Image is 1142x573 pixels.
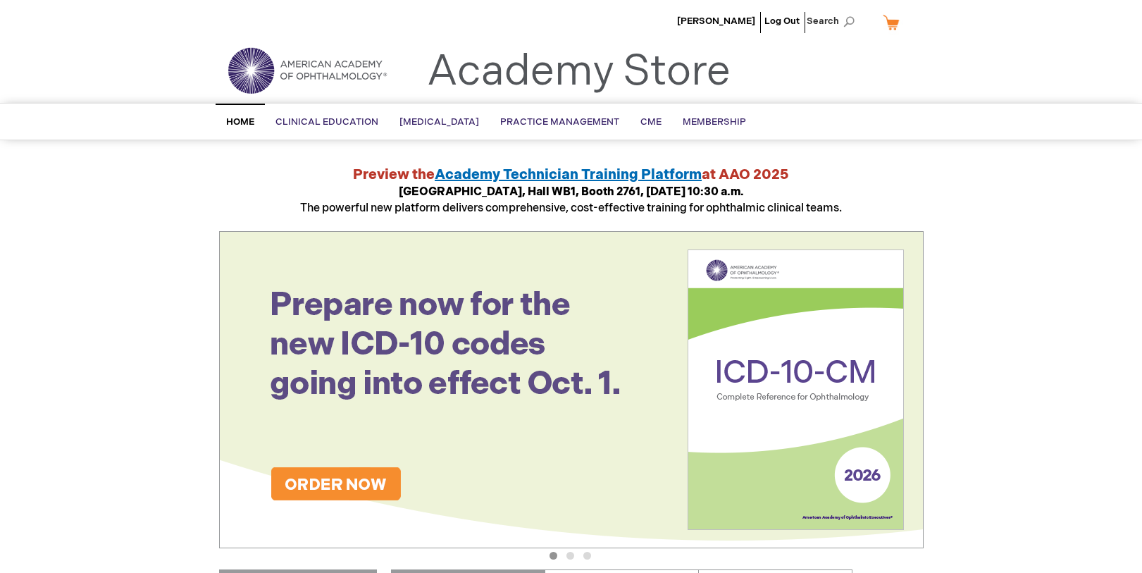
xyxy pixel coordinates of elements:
[683,116,746,128] span: Membership
[353,166,789,183] strong: Preview the at AAO 2025
[399,185,744,199] strong: [GEOGRAPHIC_DATA], Hall WB1, Booth 2761, [DATE] 10:30 a.m.
[583,552,591,560] button: 3 of 3
[399,116,479,128] span: [MEDICAL_DATA]
[764,16,800,27] a: Log Out
[435,166,702,183] a: Academy Technician Training Platform
[300,185,842,215] span: The powerful new platform delivers comprehensive, cost-effective training for ophthalmic clinical...
[500,116,619,128] span: Practice Management
[566,552,574,560] button: 2 of 3
[275,116,378,128] span: Clinical Education
[226,116,254,128] span: Home
[427,47,731,97] a: Academy Store
[677,16,755,27] a: [PERSON_NAME]
[807,7,860,35] span: Search
[550,552,557,560] button: 1 of 3
[640,116,662,128] span: CME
